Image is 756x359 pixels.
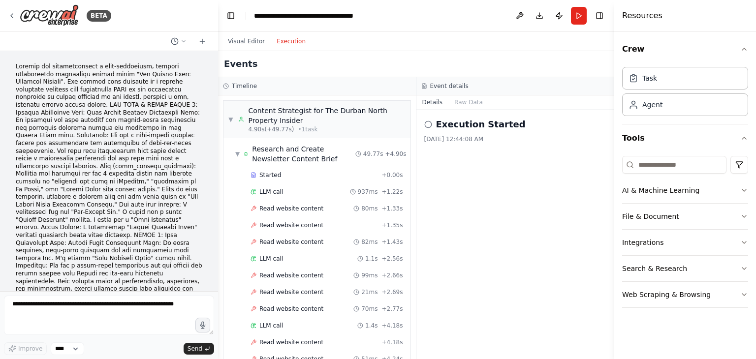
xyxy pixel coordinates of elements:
[87,10,111,22] div: BETA
[224,9,238,23] button: Hide left sidebar
[363,150,383,158] span: 49.77s
[622,230,748,255] button: Integrations
[385,150,406,158] span: + 4.90s
[430,82,469,90] h3: Event details
[622,10,662,22] h4: Resources
[298,125,318,133] span: • 1 task
[622,256,748,281] button: Search & Research
[448,95,489,109] button: Raw Data
[195,318,210,332] button: Click to speak your automation idea
[259,305,323,313] span: Read website content
[252,144,355,164] div: Research and Create Newsletter Content Brief
[259,288,323,296] span: Read website content
[436,118,526,131] h2: Execution Started
[381,338,403,346] span: + 4.18s
[18,345,42,353] span: Improve
[361,238,378,246] span: 82ms
[424,135,607,143] div: [DATE] 12:44:08 AM
[248,106,405,125] div: Content Strategist for The Durban North Property Insider
[167,35,190,47] button: Switch to previous chat
[361,288,378,296] span: 21ms
[622,152,748,316] div: Tools
[259,338,323,346] span: Read website content
[622,178,748,203] button: AI & Machine Learning
[416,95,449,109] button: Details
[365,255,378,263] span: 1.1s
[259,188,283,196] span: LLM call
[381,221,403,229] span: + 1.35s
[381,271,403,279] span: + 2.66s
[622,35,748,63] button: Crew
[381,305,403,313] span: + 2.77s
[259,255,283,263] span: LLM call
[4,342,47,355] button: Improve
[381,205,403,212] span: + 1.33s
[642,100,662,110] div: Agent
[232,82,257,90] h3: Timeline
[361,305,378,313] span: 70ms
[381,255,403,263] span: + 2.56s
[381,238,403,246] span: + 1.43s
[222,35,271,47] button: Visual Editor
[622,204,748,229] button: File & Document
[194,35,210,47] button: Start a new chat
[271,35,312,47] button: Execution
[593,9,606,23] button: Hide right sidebar
[259,221,323,229] span: Read website content
[622,282,748,307] button: Web Scraping & Browsing
[622,124,748,152] button: Tools
[381,188,403,196] span: + 1.22s
[259,238,323,246] span: Read website content
[361,271,378,279] span: 99ms
[259,205,323,212] span: Read website content
[184,343,214,355] button: Send
[248,125,294,133] span: 4.90s (+49.77s)
[259,322,283,329] span: LLM call
[365,322,378,329] span: 1.4s
[188,345,202,353] span: Send
[259,171,281,179] span: Started
[224,57,257,71] h2: Events
[235,150,240,158] span: ▼
[358,188,378,196] span: 937ms
[228,116,233,123] span: ▼
[622,63,748,124] div: Crew
[361,205,378,212] span: 80ms
[381,322,403,329] span: + 4.18s
[381,288,403,296] span: + 2.69s
[254,11,353,21] nav: breadcrumb
[259,271,323,279] span: Read website content
[642,73,657,83] div: Task
[381,171,403,179] span: + 0.00s
[20,4,79,27] img: Logo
